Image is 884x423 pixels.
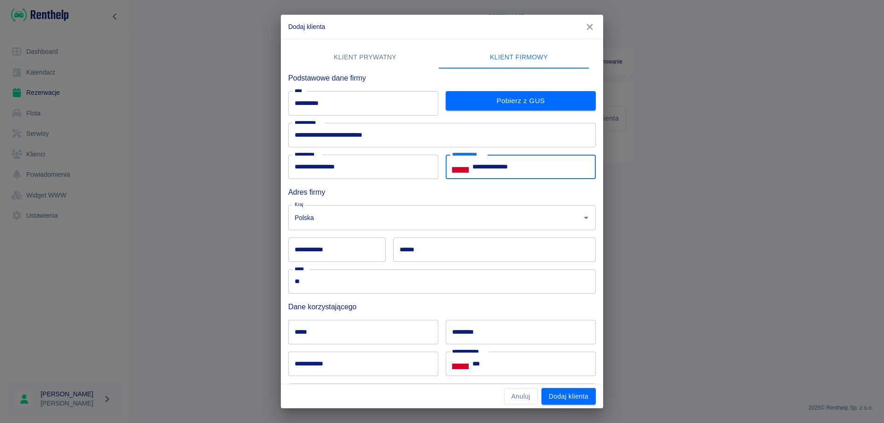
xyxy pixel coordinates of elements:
button: Pobierz z GUS [446,91,596,110]
h6: Podstawowe dane firmy [288,72,596,84]
button: Anuluj [504,388,538,405]
button: Select country [452,357,469,371]
label: Kraj [295,201,303,208]
button: Otwórz [580,211,593,224]
h6: Adres firmy [288,186,596,198]
button: Dodaj klienta [541,388,596,405]
button: Select country [452,160,469,174]
h6: Dane korzystającego [288,301,596,313]
h2: Dodaj klienta [281,15,603,39]
div: lab API tabs example [288,46,596,69]
button: Klient prywatny [288,46,442,69]
button: Klient firmowy [442,46,596,69]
